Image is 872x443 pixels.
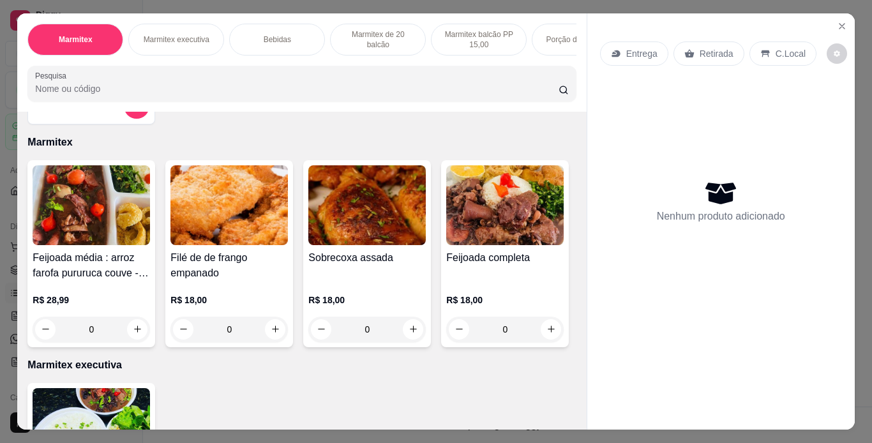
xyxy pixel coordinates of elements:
button: decrease-product-quantity [35,319,56,340]
img: product-image [308,165,426,245]
button: increase-product-quantity [127,319,147,340]
p: Marmitex executiva [27,357,576,373]
p: Porção de pururuca [546,34,613,45]
img: product-image [170,165,288,245]
input: Pesquisa [35,82,559,95]
h4: Feijoada média : arroz farofa pururuca couve - cópia [33,250,150,281]
p: Marmitex balcão PP 15,00 [442,29,516,50]
img: product-image [33,165,150,245]
p: R$ 18,00 [308,294,426,306]
p: Entrega [626,47,658,60]
p: Marmitex de 20 balcão [341,29,415,50]
h4: Filé de de frango empanado [170,250,288,281]
p: C.Local [776,47,806,60]
p: Bebidas [264,34,291,45]
p: R$ 18,00 [170,294,288,306]
p: Retirada [700,47,733,60]
p: R$ 28,99 [33,294,150,306]
p: Marmitex executiva [144,34,209,45]
p: Marmitex [59,34,93,45]
button: decrease-product-quantity [827,43,847,64]
img: product-image [446,165,564,245]
h4: Sobrecoxa assada [308,250,426,266]
p: Marmitex [27,135,576,150]
label: Pesquisa [35,70,71,81]
p: Nenhum produto adicionado [657,209,785,224]
p: R$ 18,00 [446,294,564,306]
button: Close [832,16,852,36]
h4: Feijoada completa [446,250,564,266]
